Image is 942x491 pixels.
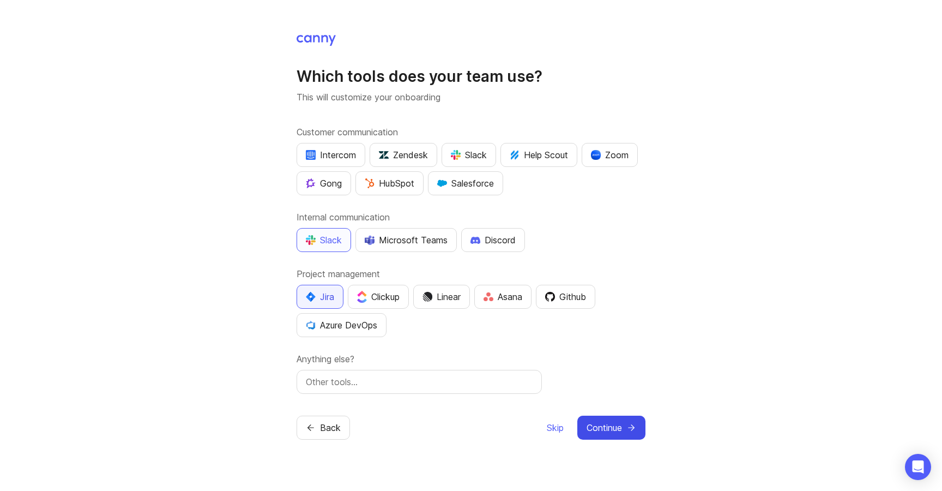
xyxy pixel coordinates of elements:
img: xLHbn3khTPgAAAABJRU5ErkJggg== [591,150,601,160]
div: Salesforce [437,177,494,190]
button: HubSpot [355,171,424,195]
button: Help Scout [500,143,577,167]
img: kV1LT1TqjqNHPtRK7+FoaplE1qRq1yqhg056Z8K5Oc6xxgIuf0oNQ9LelJqbcyPisAf0C9LDpX5UIuAAAAAElFTkSuQmCC [510,150,520,160]
img: eRR1duPH6fQxdnSV9IruPjCimau6md0HxlPR81SIPROHX1VjYjAN9a41AAAAAElFTkSuQmCC [306,150,316,160]
div: Github [545,290,586,303]
button: Linear [413,285,470,309]
div: Slack [451,148,487,161]
span: Skip [547,421,564,434]
img: 0D3hMmx1Qy4j6AAAAAElFTkSuQmCC [545,292,555,302]
div: Slack [306,233,342,247]
img: D0GypeOpROL5AAAAAElFTkSuQmCC [365,235,375,244]
img: G+3M5qq2es1si5SaumCnMN47tP1CvAZneIVX5dcx+oz+ZLhv4kfP9DwAAAABJRU5ErkJggg== [365,178,375,188]
button: Salesforce [428,171,503,195]
div: Clickup [357,290,400,303]
img: UniZRqrCPz6BHUWevMzgDJ1FW4xaGg2egd7Chm8uY0Al1hkDyjqDa8Lkk0kDEdqKkBok+T4wfoD0P0o6UMciQ8AAAAASUVORK... [379,150,389,160]
button: Slack [297,228,351,252]
p: This will customize your onboarding [297,91,645,104]
button: Github [536,285,595,309]
button: Continue [577,416,645,440]
div: Azure DevOps [306,319,377,332]
span: Continue [587,421,622,434]
div: Gong [306,177,342,190]
div: Open Intercom Messenger [905,454,931,480]
label: Customer communication [297,125,645,139]
img: GKxMRLiRsgdWqxrdBeWfGK5kaZ2alx1WifDSa2kSTsK6wyJURKhUuPoQRYzjholVGzT2A2owx2gHwZoyZHHCYJ8YNOAZj3DSg... [437,178,447,188]
div: Zoom [591,148,629,161]
button: Jira [297,285,343,309]
label: Internal communication [297,211,645,224]
button: Azure DevOps [297,313,387,337]
button: Intercom [297,143,365,167]
img: WIAAAAASUVORK5CYII= [451,150,461,160]
label: Project management [297,267,645,280]
div: Linear [422,290,461,303]
img: Rf5nOJ4Qh9Y9HAAAAAElFTkSuQmCC [484,292,493,302]
label: Anything else? [297,352,645,366]
button: Skip [546,416,564,440]
span: Back [320,421,341,434]
div: Discord [470,233,516,247]
button: Zoom [582,143,638,167]
div: Jira [306,290,334,303]
div: Microsoft Teams [365,233,448,247]
img: qKnp5cUisfhcFQGr1t296B61Fm0WkUVwBZaiVE4uNRmEGBFetJMz8xGrgPHqF1mLDIG816Xx6Jz26AFmkmT0yuOpRCAR7zRpG... [306,178,316,188]
img: j83v6vj1tgY2AAAAABJRU5ErkJggg== [357,291,367,302]
button: Asana [474,285,532,309]
div: Asana [484,290,522,303]
button: Back [297,416,350,440]
button: Microsoft Teams [355,228,457,252]
div: Help Scout [510,148,568,161]
div: Intercom [306,148,356,161]
img: svg+xml;base64,PHN2ZyB4bWxucz0iaHR0cDovL3d3dy53My5vcmcvMjAwMC9zdmciIHZpZXdCb3g9IjAgMCA0MC4zNDMgND... [306,292,316,302]
button: Zendesk [370,143,437,167]
img: Dm50RERGQWO2Ei1WzHVviWZlaLVriU9uRN6E+tIr91ebaDbMKKPDpFbssSuEG21dcGXkrKsuOVPwCeFJSFAIOxgiKgL2sFHRe... [422,292,432,302]
img: YKcwp4sHBXAAAAAElFTkSuQmCC [306,320,316,330]
input: Other tools… [306,375,533,388]
button: Clickup [348,285,409,309]
div: Zendesk [379,148,428,161]
button: Gong [297,171,351,195]
h1: Which tools does your team use? [297,67,645,86]
div: HubSpot [365,177,414,190]
img: Canny Home [297,35,336,46]
button: Discord [461,228,525,252]
img: +iLplPsjzba05dttzK064pds+5E5wZnCVbuGoLvBrYdmEPrXTzGo7zG60bLEREEjvOjaG9Saez5xsOEAbxBwOP6dkea84XY9O... [470,236,480,244]
img: WIAAAAASUVORK5CYII= [306,235,316,245]
button: Slack [442,143,496,167]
